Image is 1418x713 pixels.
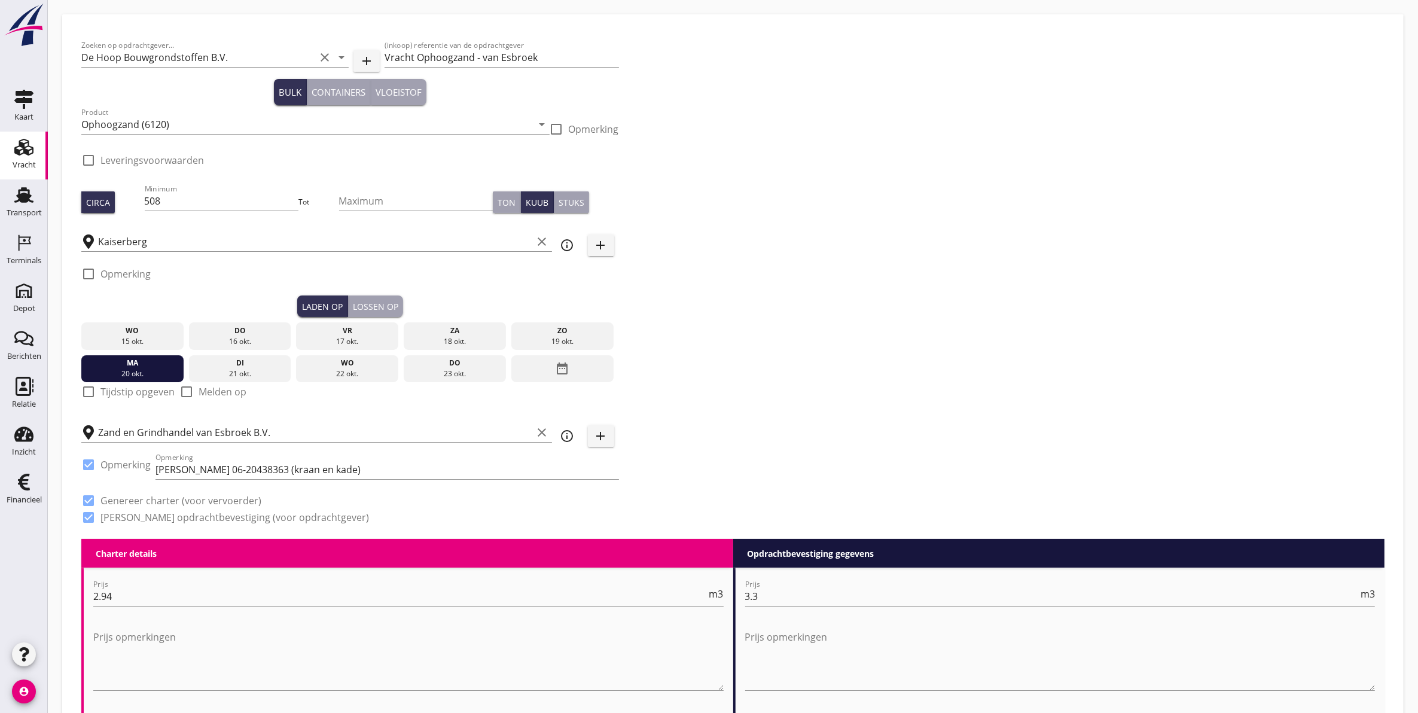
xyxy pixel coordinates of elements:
i: info_outline [560,429,575,443]
div: Ton [498,196,516,209]
label: Opmerking [569,123,619,135]
textarea: Prijs opmerkingen [93,627,724,690]
div: Kaart [14,113,33,121]
div: Financieel [7,496,42,504]
div: Terminals [7,257,41,264]
div: ma [84,358,181,368]
label: Melden op [199,386,246,398]
div: Inzicht [12,448,36,456]
button: Ton [493,191,521,213]
button: Stuks [554,191,589,213]
button: Lossen op [348,295,403,317]
div: Vracht [13,161,36,169]
button: Containers [307,79,371,105]
span: m3 [1361,589,1375,599]
input: Losplaats [98,423,533,442]
label: Tijdstip opgeven [100,386,175,398]
div: 18 okt. [407,336,503,347]
div: Vloeistof [376,86,422,99]
div: Tot [298,197,339,208]
div: 19 okt. [514,336,611,347]
div: Kuub [526,196,548,209]
input: Laadplaats [98,232,533,251]
div: Depot [13,304,35,312]
i: add [359,54,374,68]
input: Prijs [745,587,1359,606]
textarea: Prijs opmerkingen [745,627,1376,690]
button: Kuub [521,191,554,213]
div: Berichten [7,352,41,360]
div: di [192,358,288,368]
div: wo [84,325,181,336]
label: [PERSON_NAME] opdrachtbevestiging (voor opdrachtgever) [100,511,369,523]
input: Zoeken op opdrachtgever... [81,48,315,67]
i: info_outline [560,238,575,252]
label: Opmerking [100,268,151,280]
div: Relatie [12,400,36,408]
div: Laden op [302,300,343,313]
button: Bulk [274,79,307,105]
input: Prijs [93,587,707,606]
i: account_circle [12,680,36,703]
input: Maximum [339,191,493,211]
div: vr [299,325,395,336]
div: Lossen op [353,300,398,313]
label: Leveringsvoorwaarden [100,154,204,166]
div: 22 okt. [299,368,395,379]
div: 20 okt. [84,368,181,379]
input: (inkoop) referentie van de opdrachtgever [385,48,618,67]
div: Stuks [559,196,584,209]
button: Vloeistof [371,79,426,105]
button: Circa [81,191,115,213]
i: clear [535,234,550,249]
div: 17 okt. [299,336,395,347]
button: Laden op [297,295,348,317]
label: Opmerking [100,459,151,471]
div: wo [299,358,395,368]
div: do [192,325,288,336]
div: do [407,358,503,368]
input: Minimum [145,191,299,211]
div: 15 okt. [84,336,181,347]
label: Genereer charter (voor vervoerder) [100,495,261,507]
div: 23 okt. [407,368,503,379]
i: clear [535,425,550,440]
div: Transport [7,209,42,217]
i: add [594,429,608,443]
img: logo-small.a267ee39.svg [2,3,45,47]
span: m3 [709,589,724,599]
i: add [594,238,608,252]
div: 21 okt. [192,368,288,379]
div: Circa [86,196,110,209]
div: zo [514,325,611,336]
i: date_range [555,358,569,379]
div: 16 okt. [192,336,288,347]
input: Opmerking [155,460,619,479]
i: clear [318,50,332,65]
i: arrow_drop_down [535,117,550,132]
i: arrow_drop_down [334,50,349,65]
div: Containers [312,86,365,99]
input: Product [81,115,533,134]
div: za [407,325,503,336]
div: Bulk [279,86,301,99]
